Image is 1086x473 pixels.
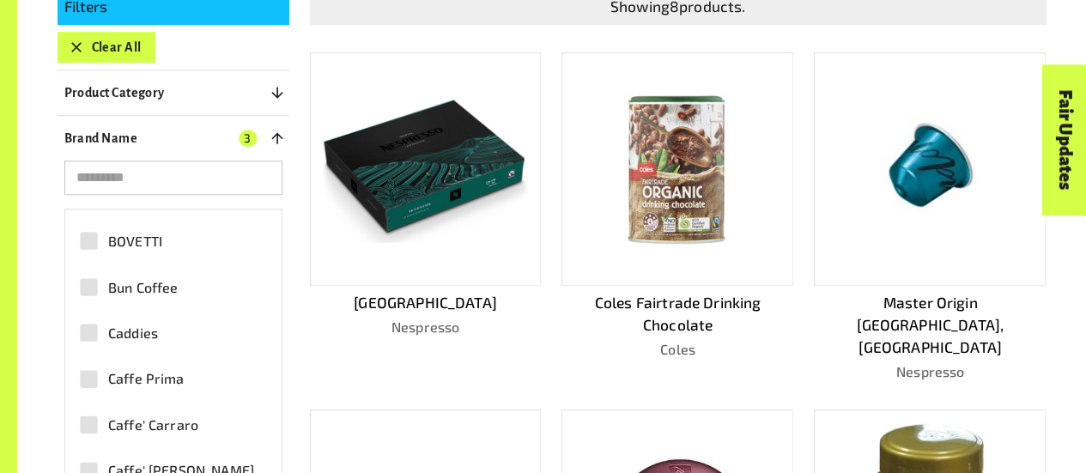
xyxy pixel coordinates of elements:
[108,368,185,389] span: Caffe Prima
[814,361,1046,382] p: Nespresso
[58,77,289,108] button: Product Category
[561,292,793,337] p: Coles Fairtrade Drinking Chocolate
[814,292,1046,359] p: Master Origin [GEOGRAPHIC_DATA], [GEOGRAPHIC_DATA]
[239,130,256,147] span: 3
[64,128,138,149] p: Brand Name
[108,231,162,252] span: BOVETTI
[310,292,542,314] p: [GEOGRAPHIC_DATA]
[561,52,793,382] a: Coles Fairtrade Drinking ChocolateColes
[310,317,542,337] p: Nespresso
[108,277,179,298] span: Bun Coffee
[814,52,1046,382] a: Master Origin [GEOGRAPHIC_DATA], [GEOGRAPHIC_DATA]Nespresso
[64,82,165,103] p: Product Category
[108,323,158,343] span: Caddies
[310,52,542,382] a: [GEOGRAPHIC_DATA]Nespresso
[58,32,155,63] button: Clear All
[108,415,198,435] span: Caffe' Carraro
[58,123,289,154] button: Brand Name
[561,339,793,360] p: Coles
